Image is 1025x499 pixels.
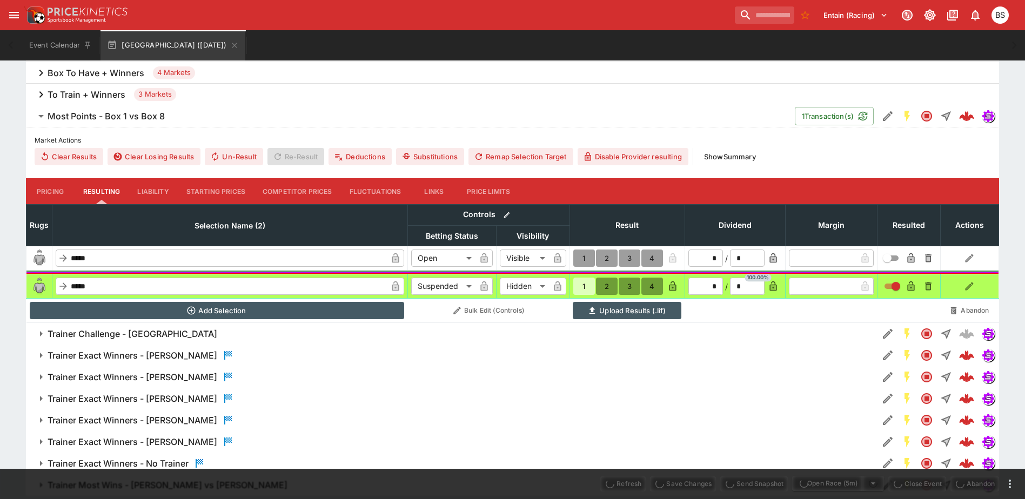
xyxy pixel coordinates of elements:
div: simulator [982,414,995,427]
svg: Closed [920,457,933,470]
div: simulator [982,457,995,470]
button: Links [410,178,458,204]
a: 202a7363-d88a-48aa-b4ee-d3cc1f974b04 [956,409,977,431]
button: Disable Provider resulting [578,148,688,165]
span: Selection Name (2) [183,219,277,232]
img: logo-cerberus--red.svg [959,456,974,471]
button: Closed [917,410,936,430]
span: Betting Status [414,230,490,242]
button: Edit Detail [878,324,897,343]
svg: Closed [920,392,933,405]
div: / [725,281,728,292]
img: PriceKinetics [48,8,128,16]
button: Upload Results (.lif) [573,302,681,319]
div: simulator [982,435,995,448]
h6: Trainer Exact Winners - No Trainer [48,458,189,469]
button: 4 [641,249,663,267]
th: Resulted [877,205,940,246]
svg: Closed [920,327,933,340]
div: Suspended [411,278,475,295]
th: Actions [940,205,999,246]
input: search [735,6,794,24]
button: Price Limits [458,178,519,204]
button: 3 [619,278,640,295]
div: Hidden [500,278,549,295]
img: logo-cerberus--red.svg [959,434,974,449]
div: simulator [982,327,995,340]
button: Toggle light/dark mode [920,5,940,25]
button: SGM Enabled [897,106,917,126]
button: SGM Enabled [897,367,917,387]
h6: To Train + Winners [48,89,125,100]
div: Visible [500,249,549,267]
button: Closed [917,367,936,387]
button: Deductions [329,148,392,165]
span: Re-Result [267,148,324,165]
button: 1 [573,249,595,267]
button: Closed [917,346,936,365]
button: Clear Losing Results [108,148,200,165]
button: 4 [641,278,663,295]
button: Closed [917,324,936,343]
button: SGM Enabled [897,324,917,343]
img: logo-cerberus--red.svg [959,369,974,385]
div: b5d4742f-6726-402c-b46c-c59b1f487153 [959,369,974,385]
button: Substitutions [396,148,464,165]
th: Controls [407,205,570,226]
button: Clear Results [35,148,103,165]
th: Rugs [26,205,52,246]
button: Edit Detail [878,410,897,430]
button: Straight [936,106,956,126]
button: SGM Enabled [897,389,917,408]
span: 3 Markets [134,89,176,100]
a: f01ee689-f6b8-4f63-9f83-e4000b845a9f [956,105,977,127]
button: Trainer Exact Winners - [PERSON_NAME] [26,366,878,388]
h6: Trainer Exact Winners - [PERSON_NAME] [48,393,217,404]
img: logo-cerberus--red.svg [959,348,974,363]
button: Straight [936,389,956,408]
button: Connected to PK [897,5,917,25]
img: PriceKinetics Logo [24,4,45,26]
button: Edit Detail [878,106,897,126]
h6: Trainer Challenge - [GEOGRAPHIC_DATA] [48,328,217,340]
h6: Trainer Exact Winners - [PERSON_NAME] [48,350,217,361]
h6: Trainer Exact Winners - [PERSON_NAME] [48,372,217,383]
button: Straight [936,410,956,430]
button: Closed [917,454,936,473]
img: simulator [982,110,994,122]
button: Starting Prices [178,178,254,204]
button: Straight [936,367,956,387]
button: Trainer Exact Winners - [PERSON_NAME] [26,388,878,409]
button: Closed [917,389,936,408]
svg: Closed [920,349,933,362]
div: / [725,253,728,264]
button: Bulk edit [500,208,514,222]
img: Sportsbook Management [48,18,106,23]
a: a89c43e3-602b-498a-8c97-c0c9af2d70f2 [956,388,977,409]
button: open drawer [4,5,24,25]
a: b5d4742f-6726-402c-b46c-c59b1f487153 [956,366,977,388]
button: Competitor Prices [254,178,341,204]
img: simulator [982,349,994,361]
div: simulator [982,370,995,383]
button: No Bookmarks [796,6,814,24]
img: simulator [982,414,994,426]
div: Open [411,249,475,267]
img: simulator [982,436,994,448]
label: Market Actions [35,132,990,148]
button: 3 [619,249,640,267]
button: 1Transaction(s) [795,107,874,125]
div: simulator [982,349,995,362]
img: simulator [982,457,994,469]
button: Un-Result [205,148,263,165]
h6: Trainer Exact Winners - [PERSON_NAME] [48,436,217,448]
div: c87a594d-9197-4602-b7bf-456531151ceb [959,348,974,363]
button: Brendan Scoble [988,3,1012,27]
button: Trainer Exact Winners - [PERSON_NAME] [26,431,878,453]
svg: Closed [920,110,933,123]
button: Notifications [966,5,985,25]
span: Mark an event as closed and abandoned. [950,477,999,488]
img: blank-silk.png [31,249,48,267]
th: Dividend [685,205,785,246]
